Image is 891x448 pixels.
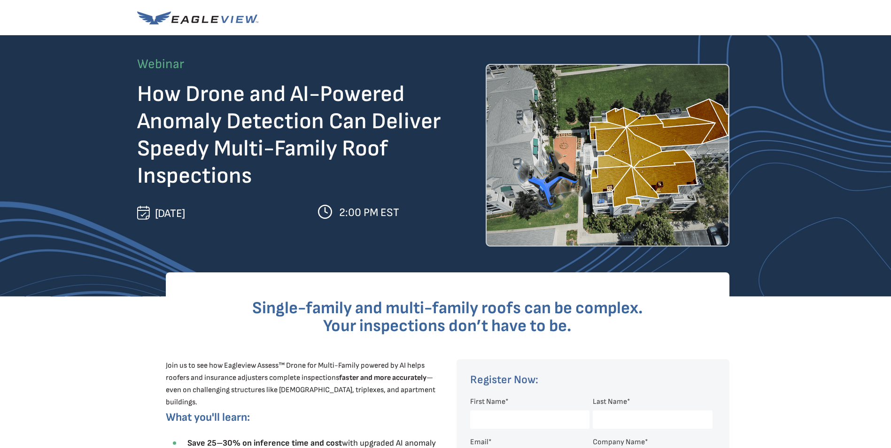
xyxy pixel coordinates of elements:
span: Your inspections don’t have to be. [323,316,572,336]
span: Last Name [593,397,627,406]
span: Single-family and multi-family roofs can be complex. [252,298,643,318]
span: Company Name [593,438,645,447]
strong: Save 25–30% on inference time and cost [187,438,342,448]
span: 2:00 PM EST [339,206,399,219]
span: How Drone and AI-Powered Anomaly Detection Can Deliver Speedy Multi-Family Roof Inspections [137,81,441,189]
strong: faster and more accurately [339,373,426,382]
span: What you'll learn: [166,410,250,424]
span: Webinar [137,56,184,72]
span: First Name [470,397,505,406]
span: Register Now: [470,373,538,386]
span: Email [470,438,488,447]
img: Drone flying over a multi-family home [486,64,729,247]
span: [DATE] [155,207,185,220]
span: Join us to see how Eagleview Assess™ Drone for Multi-Family powered by AI helps roofers and insur... [166,361,435,407]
